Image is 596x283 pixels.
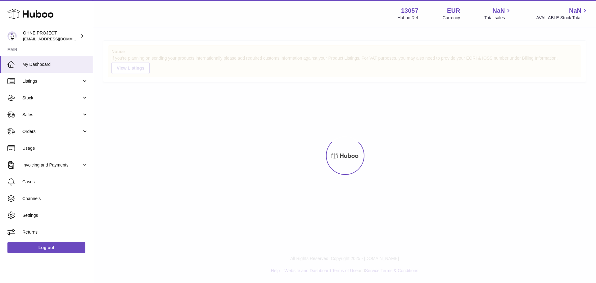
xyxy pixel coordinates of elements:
[536,15,589,21] span: AVAILABLE Stock Total
[22,95,82,101] span: Stock
[492,7,505,15] span: NaN
[22,62,88,67] span: My Dashboard
[398,15,418,21] div: Huboo Ref
[22,212,88,218] span: Settings
[22,145,88,151] span: Usage
[536,7,589,21] a: NaN AVAILABLE Stock Total
[484,15,512,21] span: Total sales
[22,112,82,118] span: Sales
[23,30,79,42] div: OHNE PROJECT
[447,7,460,15] strong: EUR
[7,31,17,41] img: internalAdmin-13057@internal.huboo.com
[484,7,512,21] a: NaN Total sales
[7,242,85,253] a: Log out
[22,196,88,202] span: Channels
[22,229,88,235] span: Returns
[22,78,82,84] span: Listings
[401,7,418,15] strong: 13057
[569,7,581,15] span: NaN
[22,162,82,168] span: Invoicing and Payments
[23,36,91,41] span: [EMAIL_ADDRESS][DOMAIN_NAME]
[22,129,82,135] span: Orders
[22,179,88,185] span: Cases
[443,15,460,21] div: Currency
